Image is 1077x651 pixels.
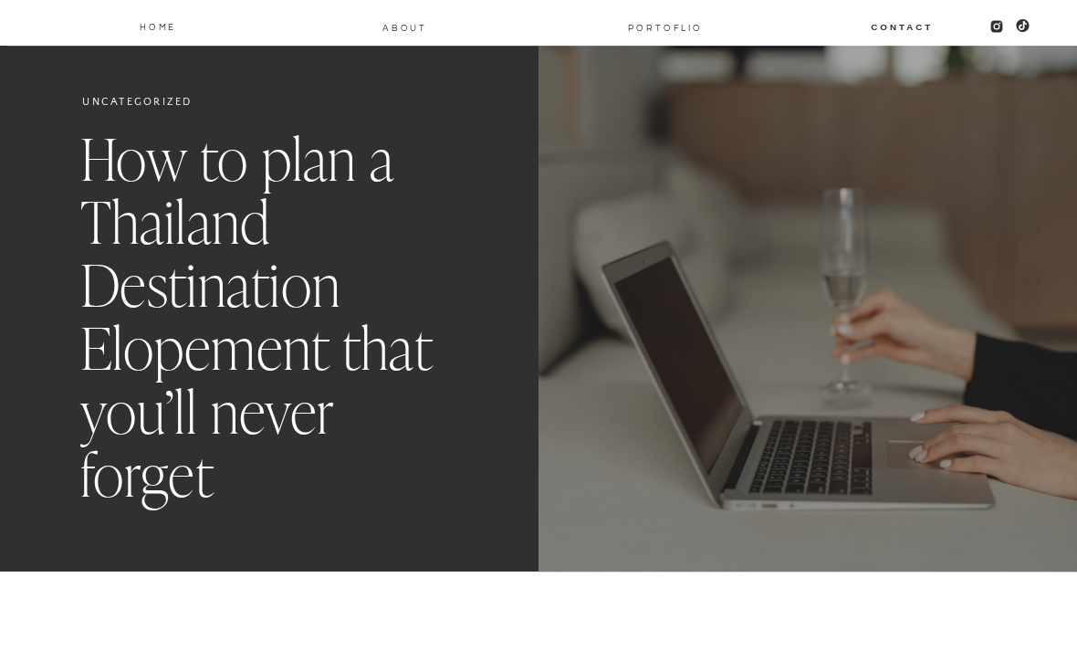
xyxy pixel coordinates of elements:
[82,96,192,108] a: Uncategorized
[138,19,177,34] a: Home
[80,130,459,509] h1: How to plan a Thailand Destination Elopement that you’ll never forget
[870,19,935,34] a: Contact
[621,20,709,35] a: PORTOFLIO
[382,20,428,35] a: About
